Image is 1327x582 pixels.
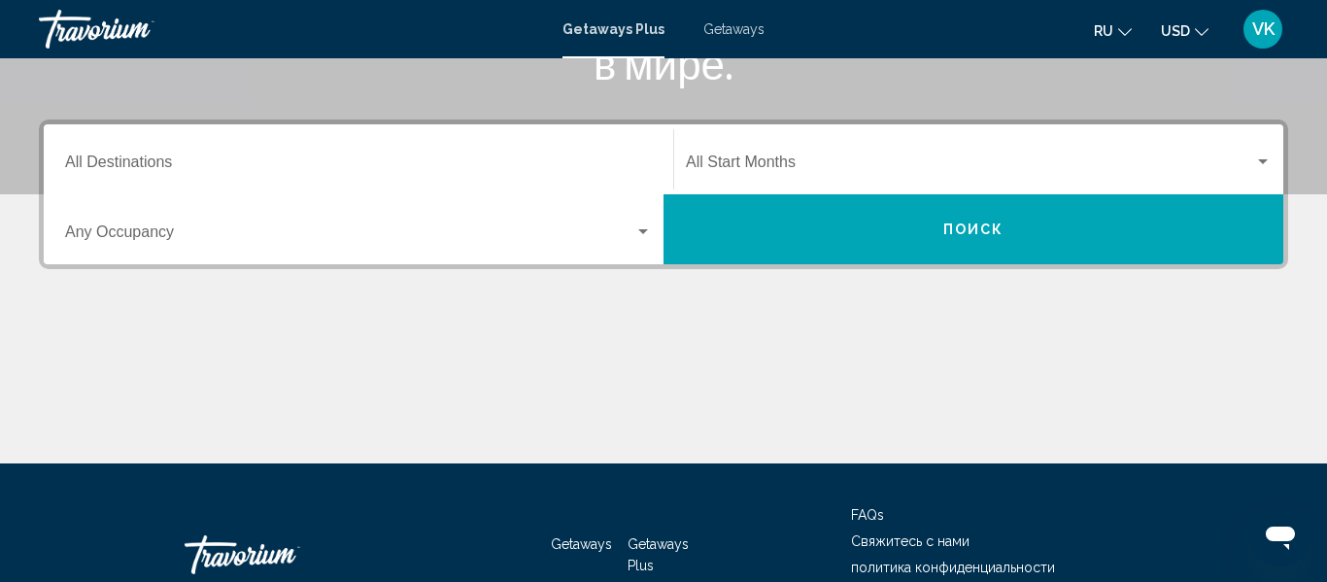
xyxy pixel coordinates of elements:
a: Свяжитесь с нами [851,533,970,549]
button: User Menu [1238,9,1288,50]
button: Поиск [663,194,1283,264]
span: VK [1252,19,1275,39]
a: Travorium [39,10,543,49]
a: Getaways [551,536,612,552]
a: Getaways Plus [628,536,689,573]
div: Search widget [44,124,1283,264]
span: Поиск [943,223,1004,238]
a: Getaways Plus [562,21,664,37]
a: Getaways [703,21,765,37]
button: Change currency [1161,17,1208,45]
span: USD [1161,23,1190,39]
iframe: Button to launch messaging window [1249,504,1311,566]
button: Change language [1094,17,1132,45]
span: ru [1094,23,1113,39]
a: FAQs [851,507,884,523]
a: политика конфиденциальности [851,560,1055,575]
